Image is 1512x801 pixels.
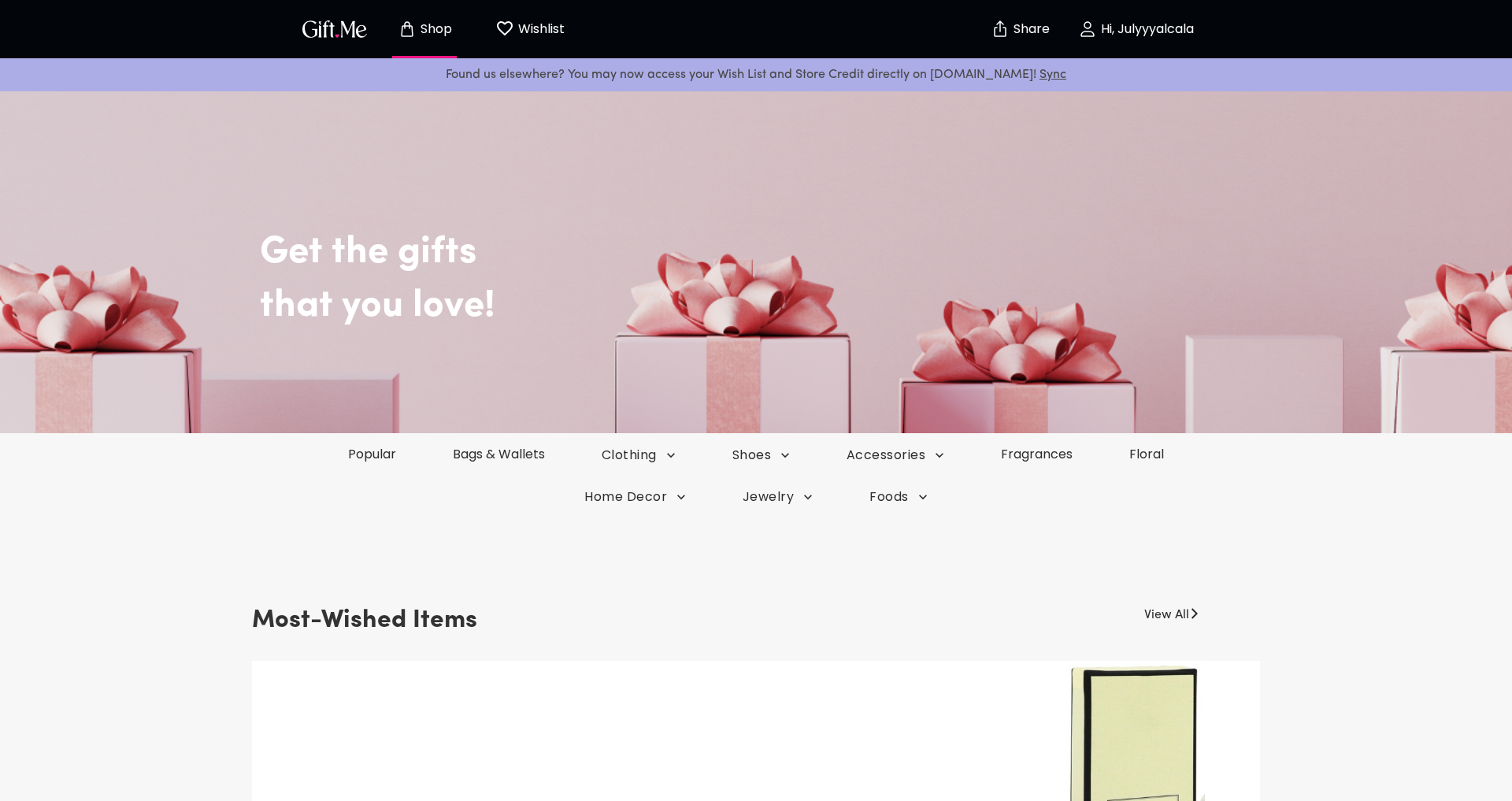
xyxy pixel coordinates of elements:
[818,447,973,464] button: Accessories
[1057,4,1214,54] button: Hi, Julyyyalcala
[991,20,1010,39] img: secure
[424,445,573,463] a: Bags & Wallets
[299,17,370,40] img: GiftMe Logo
[417,23,452,36] p: Shop
[573,447,704,464] button: Clothing
[847,447,944,464] span: Accessories
[252,599,477,642] h3: Most-Wished Items
[714,488,841,506] button: Jewelry
[743,488,813,506] span: Jewelry
[704,447,818,464] button: Shoes
[1144,599,1189,625] a: View All
[320,445,424,463] a: Popular
[973,445,1101,463] a: Fragrances
[487,4,573,54] button: Wishlist page
[1101,445,1192,463] a: Floral
[869,488,927,506] span: Foods
[841,488,955,506] button: Foods
[260,284,1323,329] h2: that you love!
[602,447,676,464] span: Clothing
[381,4,468,54] button: Store page
[556,488,714,506] button: Home Decor
[260,183,1323,276] h2: Get the gifts
[584,488,686,506] span: Home Decor
[298,20,372,39] button: GiftMe Logo
[1097,23,1194,36] p: Hi, Julyyyalcala
[13,65,1499,85] p: Found us elsewhere? You may now access your Wish List and Store Credit directly on [DOMAIN_NAME]!
[992,2,1047,57] button: Share
[732,447,790,464] span: Shoes
[514,19,565,39] p: Wishlist
[1010,23,1050,36] p: Share
[1039,69,1066,81] a: Sync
